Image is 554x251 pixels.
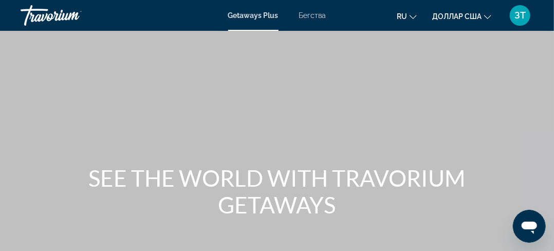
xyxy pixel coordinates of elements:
a: Getaways Plus [228,11,279,20]
font: ЗТ [514,10,526,21]
font: ru [397,12,407,21]
button: Изменить язык [397,9,417,24]
button: Изменить валюту [432,9,491,24]
button: Меню пользователя [507,5,533,26]
font: доллар США [432,12,482,21]
a: Травориум [21,2,123,29]
h1: SEE THE WORLD WITH TRAVORIUM GETAWAYS [84,165,470,218]
a: Бегства [299,11,326,20]
iframe: Кнопка запуска окна обмена сообщениями [513,210,546,243]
